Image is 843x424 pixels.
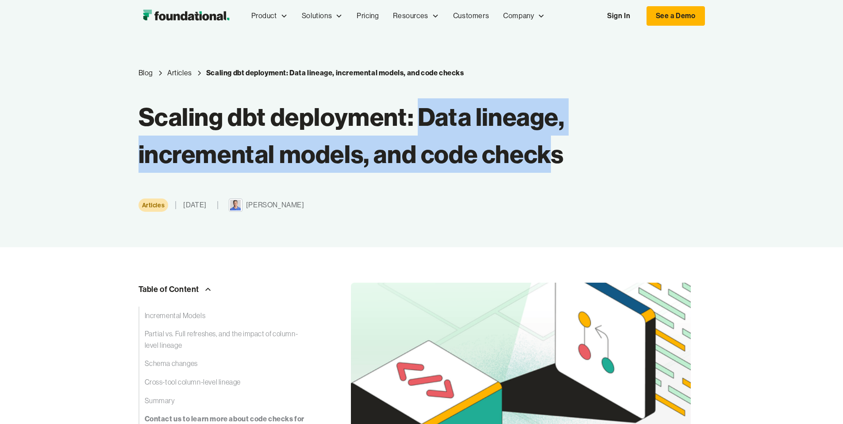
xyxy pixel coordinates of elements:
img: Foundational Logo [139,7,234,25]
a: Pricing [350,1,386,31]
div: Articles [167,67,192,79]
a: See a Demo [647,6,705,26]
a: home [139,7,234,25]
a: Current blog [206,67,464,79]
a: Customers [446,1,496,31]
div: Product [251,10,277,22]
a: Partial vs. Full refreshes, and the impact of column-level lineage [139,325,316,354]
a: Summary [139,392,316,410]
a: Sign In [598,7,639,25]
div: Resources [386,1,446,31]
a: Category [167,67,192,79]
div: Company [496,1,552,31]
div: [PERSON_NAME] [246,199,304,211]
a: Incremental Models [139,307,316,325]
div: Company [503,10,534,22]
a: Cross-tool column-level lineage [139,373,316,392]
div: Solutions [295,1,350,31]
div: Table of Content [139,283,200,296]
iframe: Chat Widget [799,381,843,424]
a: Category [139,198,169,212]
div: Product [244,1,295,31]
div: Solutions [302,10,332,22]
img: Arrow [203,284,213,295]
div: Resources [393,10,428,22]
a: Schema changes [139,354,316,373]
h1: Scaling dbt deployment: Data lineage, incremental models, and code checks [139,98,592,173]
div: Scaling dbt deployment: Data lineage, incremental models, and code checks [206,67,464,79]
div: Articles [142,200,165,210]
div: [DATE] [183,199,207,211]
a: Blog [139,67,153,79]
